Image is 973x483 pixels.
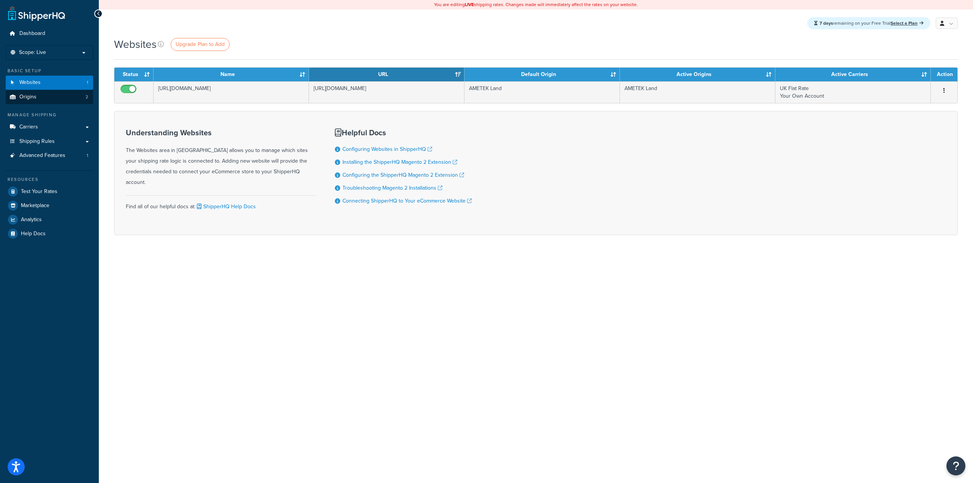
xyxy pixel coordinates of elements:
span: Advanced Features [19,152,65,159]
a: Help Docs [6,227,93,241]
a: Configuring the ShipperHQ Magento 2 Extension [342,171,464,179]
th: Action [931,68,957,81]
div: Manage Shipping [6,112,93,118]
a: Troubleshooting Magento 2 Installations [342,184,442,192]
a: Select a Plan [891,20,924,27]
li: Websites [6,76,93,90]
div: The Websites area in [GEOGRAPHIC_DATA] allows you to manage which sites your shipping rate logic ... [126,128,316,188]
b: LIVE [465,1,474,8]
a: Installing the ShipperHQ Magento 2 Extension [342,158,457,166]
th: Active Origins: activate to sort column ascending [620,68,775,81]
span: Marketplace [21,203,49,209]
span: Websites [19,79,41,86]
span: Carriers [19,124,38,130]
a: Websites 1 [6,76,93,90]
th: Active Carriers: activate to sort column ascending [775,68,931,81]
a: Marketplace [6,199,93,212]
a: Origins 2 [6,90,93,104]
a: Dashboard [6,27,93,41]
td: [URL][DOMAIN_NAME] [154,81,309,103]
div: Basic Setup [6,68,93,74]
a: Test Your Rates [6,185,93,198]
td: AMETEK Land [464,81,620,103]
th: Status: activate to sort column ascending [114,68,154,81]
th: URL: activate to sort column ascending [309,68,464,81]
span: Shipping Rules [19,138,55,145]
span: Analytics [21,217,42,223]
span: 1 [87,79,88,86]
h3: Helpful Docs [335,128,472,137]
button: Open Resource Center [946,456,965,475]
div: Find all of our helpful docs at: [126,195,316,212]
a: Carriers [6,120,93,134]
li: Origins [6,90,93,104]
th: Name: activate to sort column ascending [154,68,309,81]
td: UK Flat Rate Your Own Account [775,81,931,103]
td: AMETEK Land [620,81,775,103]
span: Upgrade Plan to Add [176,40,225,48]
strong: 7 days [819,20,833,27]
a: Upgrade Plan to Add [171,38,230,51]
h3: Understanding Websites [126,128,316,137]
td: [URL][DOMAIN_NAME] [309,81,464,103]
a: Advanced Features 1 [6,149,93,163]
span: Dashboard [19,30,45,37]
div: Resources [6,176,93,183]
th: Default Origin: activate to sort column ascending [464,68,620,81]
a: Shipping Rules [6,135,93,149]
a: ShipperHQ Home [8,6,65,21]
span: Help Docs [21,231,46,237]
a: Configuring Websites in ShipperHQ [342,145,432,153]
span: 2 [86,94,88,100]
span: Origins [19,94,36,100]
li: Advanced Features [6,149,93,163]
h1: Websites [114,37,157,52]
div: remaining on your Free Trial [807,17,930,29]
span: 1 [87,152,88,159]
a: Analytics [6,213,93,226]
a: Connecting ShipperHQ to Your eCommerce Website [342,197,472,205]
a: ShipperHQ Help Docs [195,203,256,211]
span: Scope: Live [19,49,46,56]
span: Test Your Rates [21,188,57,195]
